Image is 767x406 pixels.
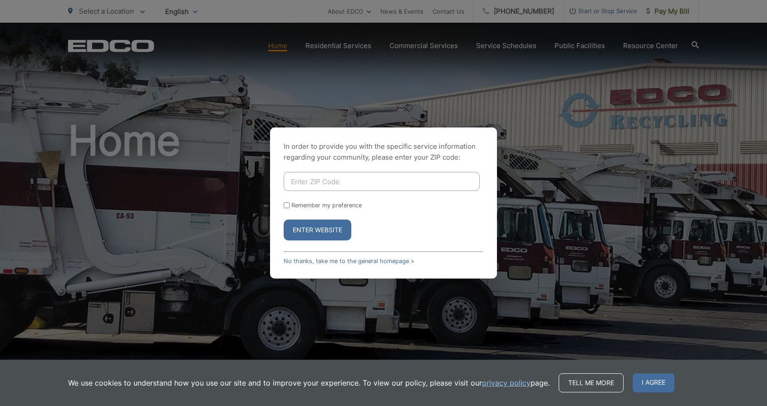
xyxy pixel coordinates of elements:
p: In order to provide you with the specific service information regarding your community, please en... [284,141,483,163]
a: Tell me more [559,373,624,392]
span: I agree [633,373,674,392]
a: No thanks, take me to the general homepage > [284,258,414,264]
p: We use cookies to understand how you use our site and to improve your experience. To view our pol... [68,377,550,388]
input: Enter ZIP Code [284,172,480,191]
a: privacy policy [482,377,531,388]
label: Remember my preference [291,202,362,209]
button: Enter Website [284,220,351,240]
